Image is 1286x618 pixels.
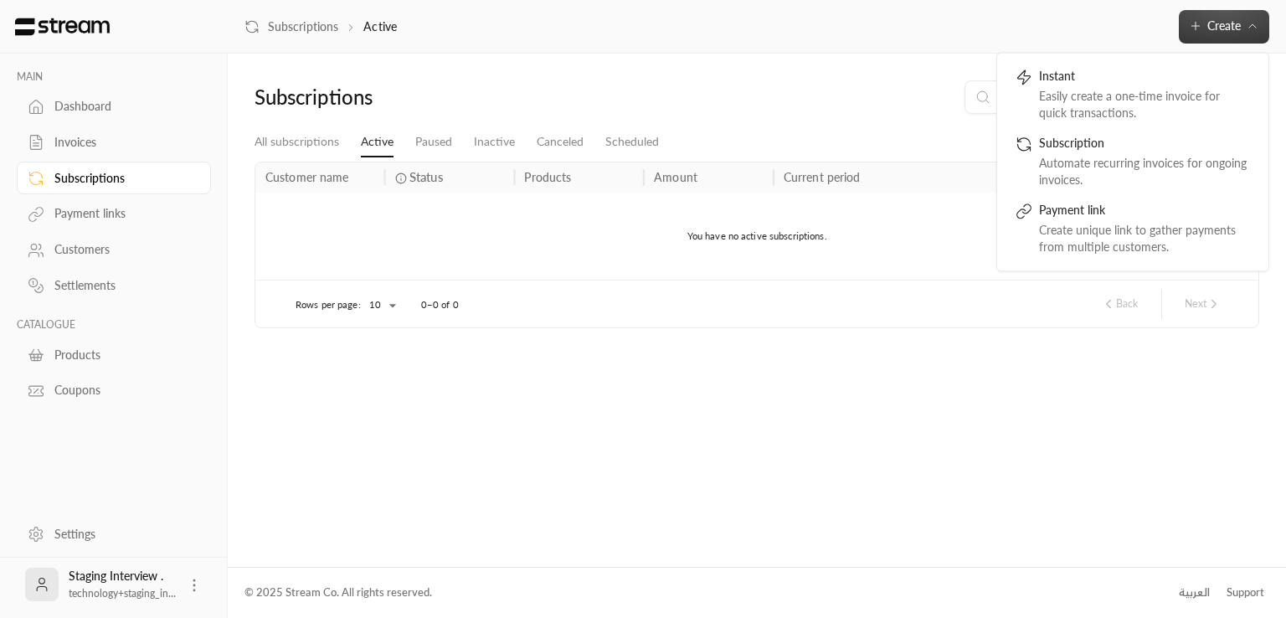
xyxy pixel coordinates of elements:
[54,134,190,151] div: Invoices
[1039,135,1250,155] div: Subscription
[415,127,452,157] a: Paused
[1039,222,1250,255] div: Create unique link to gather payments from multiple customers.
[54,526,190,543] div: Settings
[1221,578,1269,608] a: Support
[17,270,211,302] a: Settlements
[537,127,584,157] a: Canceled
[69,587,176,600] span: technology+staging_in...
[654,170,697,184] div: Amount
[265,170,349,184] div: Customer name
[54,241,190,258] div: Customers
[1179,10,1269,44] button: Create
[54,347,190,363] div: Products
[17,234,211,266] a: Customers
[1007,128,1258,195] a: SubscriptionAutomate recurring invoices for ongoing invoices.
[13,18,111,36] img: Logo
[296,298,361,312] p: Rows per page:
[1007,61,1258,128] a: InstantEasily create a one-time invoice for quick transactions.
[409,168,443,186] span: Status
[1039,155,1250,188] div: Automate recurring invoices for ongoing invoices.
[17,162,211,194] a: Subscriptions
[17,70,211,84] p: MAIN
[1007,195,1258,262] a: Payment linkCreate unique link to gather payments from multiple customers.
[17,198,211,230] a: Payment links
[784,170,861,184] div: Current period
[244,18,338,35] a: Subscriptions
[54,382,190,399] div: Coupons
[17,126,211,159] a: Invoices
[54,170,190,187] div: Subscriptions
[54,205,190,222] div: Payment links
[361,295,401,316] div: 10
[1039,88,1250,121] div: Easily create a one-time invoice for quick transactions.
[17,318,211,332] p: CATALOGUE
[244,585,432,601] div: © 2025 Stream Co. All rights reserved.
[1207,18,1241,33] span: Create
[17,518,211,550] a: Settings
[1179,585,1210,601] div: العربية
[244,18,397,35] nav: breadcrumb
[69,568,176,601] div: Staging Interview .
[54,98,190,115] div: Dashboard
[17,374,211,407] a: Coupons
[1039,68,1250,88] div: Instant
[361,127,394,157] a: Active
[255,84,493,111] div: Subscriptions
[474,127,515,157] a: Inactive
[1039,202,1250,222] div: Payment link
[524,170,571,184] div: Products
[17,90,211,123] a: Dashboard
[17,338,211,371] a: Products
[54,277,190,294] div: Settlements
[605,127,659,157] a: Scheduled
[421,298,459,312] p: 0–0 of 0
[255,127,339,157] a: All subscriptions
[255,193,1258,280] div: You have no active subscriptions.
[363,18,397,35] p: Active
